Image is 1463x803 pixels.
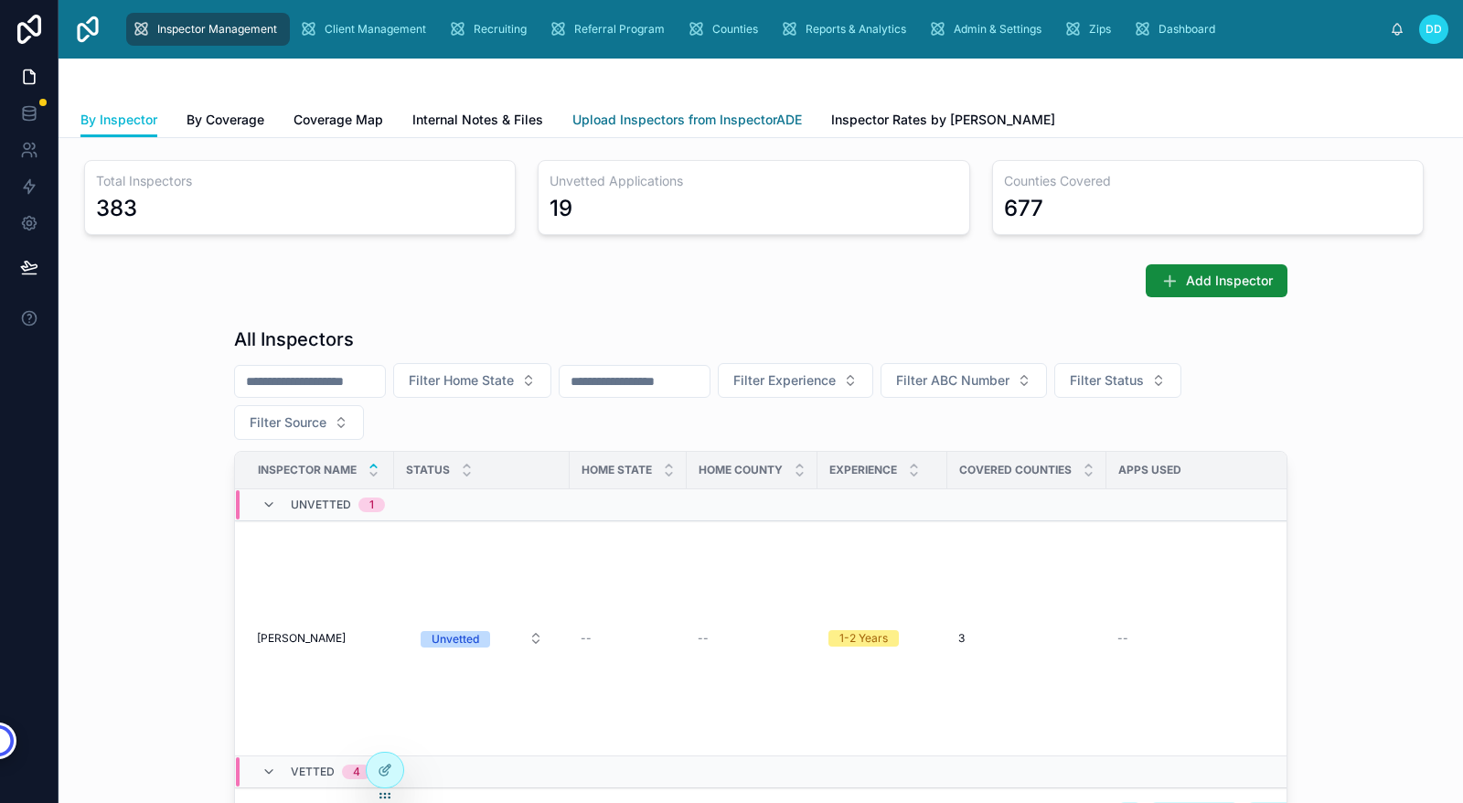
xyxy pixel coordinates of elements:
[1127,13,1228,46] a: Dashboard
[923,13,1054,46] a: Admin & Settings
[574,22,665,37] span: Referral Program
[294,103,383,140] a: Coverage Map
[73,15,102,44] img: App logo
[1117,631,1447,646] a: --
[733,371,836,390] span: Filter Experience
[582,463,652,477] span: Home State
[1054,363,1181,398] button: Select Button
[831,111,1055,129] span: Inspector Rates by [PERSON_NAME]
[1146,264,1287,297] button: Add Inspector
[406,622,558,655] button: Select Button
[829,463,897,477] span: Experience
[806,22,906,37] span: Reports & Analytics
[294,111,383,129] span: Coverage Map
[698,631,806,646] a: --
[409,371,514,390] span: Filter Home State
[550,172,957,190] h3: Unvetted Applications
[1426,22,1442,37] span: DD
[718,363,873,398] button: Select Button
[1004,194,1043,223] div: 677
[126,13,290,46] a: Inspector Management
[187,111,264,129] span: By Coverage
[774,13,919,46] a: Reports & Analytics
[412,111,543,129] span: Internal Notes & Files
[96,194,137,223] div: 383
[291,765,335,779] span: Vetted
[881,363,1047,398] button: Select Button
[896,371,1009,390] span: Filter ABC Number
[831,103,1055,140] a: Inspector Rates by [PERSON_NAME]
[117,9,1390,49] div: scrollable content
[958,631,965,646] span: 3
[187,103,264,140] a: By Coverage
[474,22,527,37] span: Recruiting
[353,765,360,779] div: 4
[581,631,676,646] a: --
[294,13,439,46] a: Client Management
[443,13,539,46] a: Recruiting
[325,22,426,37] span: Client Management
[681,13,771,46] a: Counties
[698,631,709,646] span: --
[234,327,354,352] h1: All Inspectors
[839,630,888,647] div: 1-2 Years
[369,498,374,512] div: 1
[699,463,783,477] span: Home County
[412,103,543,140] a: Internal Notes & Files
[234,405,364,440] button: Select Button
[712,22,758,37] span: Counties
[291,498,351,512] span: Unvetted
[1004,172,1412,190] h3: Counties Covered
[1118,463,1181,477] span: Apps Used
[80,111,157,129] span: By Inspector
[550,194,572,223] div: 19
[393,363,551,398] button: Select Button
[432,631,479,648] div: Unvetted
[958,631,1095,646] a: 3
[1089,22,1111,37] span: Zips
[1117,631,1128,646] span: --
[157,22,277,37] span: Inspector Management
[954,22,1041,37] span: Admin & Settings
[80,103,157,138] a: By Inspector
[258,463,357,477] span: Inspector Name
[257,631,346,646] span: [PERSON_NAME]
[1070,371,1144,390] span: Filter Status
[406,463,450,477] span: Status
[257,631,383,646] a: [PERSON_NAME]
[543,13,678,46] a: Referral Program
[828,630,936,647] a: 1-2 Years
[1058,13,1124,46] a: Zips
[581,631,592,646] span: --
[250,413,326,432] span: Filter Source
[405,621,559,656] a: Select Button
[959,463,1072,477] span: Covered Counties
[1159,22,1215,37] span: Dashboard
[96,172,504,190] h3: Total Inspectors
[572,103,802,140] a: Upload Inspectors from InspectorADE
[572,111,802,129] span: Upload Inspectors from InspectorADE
[1186,272,1273,290] span: Add Inspector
